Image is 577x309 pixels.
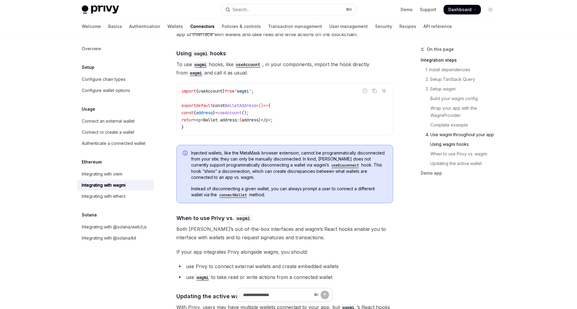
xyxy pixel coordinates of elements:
a: Basics [108,19,122,34]
code: connectWallet [217,192,249,198]
a: When to use Privy vs. wagmi [421,149,500,159]
span: useAccount [218,110,242,115]
span: useAccount [198,88,222,94]
code: useAccount [234,61,262,68]
a: API reference [423,19,452,34]
div: Integrating with @solana/kit [82,234,136,242]
a: Transaction management [268,19,322,34]
h5: Solana [82,211,97,219]
a: Authentication [129,19,160,34]
span: (); [242,110,249,115]
img: light logo [82,5,119,14]
code: useDisconnect [329,162,361,168]
input: Ask a question... [243,288,311,301]
code: wagmi [188,70,204,76]
span: } [182,124,184,130]
span: ; [251,88,254,94]
span: default [196,103,213,108]
span: } [213,110,215,115]
span: { [196,88,198,94]
a: User management [329,19,368,34]
span: => [263,103,268,108]
span: { [194,110,196,115]
div: Connect or create a wallet [82,129,134,136]
a: Using wagmi hooks [421,139,500,149]
a: useDisconnect [329,162,361,167]
a: Integrating with wagmi [77,180,154,191]
a: Connect or create a wallet [77,127,154,138]
a: 2. Setup TanStack Query [421,75,500,84]
a: connectWallet [217,192,249,197]
button: Report incorrect code [361,87,369,95]
span: 'wagmi' [234,88,251,94]
code: wagmi [194,274,211,281]
span: If your app integrates Privy alongside wagmi, you should: [176,248,393,256]
span: Injected wallets, like the MetaMask browser extension, cannot be programmatically disconnected fr... [191,150,387,180]
a: Integrating with ethers [77,191,154,202]
span: Instead of disconnecting a given wallet, you can always prompt a user to connect a different wall... [191,186,387,198]
span: > [201,117,203,123]
a: Configure wallet options [77,85,154,96]
span: p [266,117,268,123]
a: Recipes [399,19,416,34]
a: Build your wagmi config [421,94,500,103]
button: Open search [221,4,356,15]
li: use Privy to connect external wallets and create embedded wallets [176,262,393,271]
span: = [256,103,258,108]
a: Connect an external wallet [77,116,154,127]
div: Integrating with ethers [82,193,126,200]
span: return [182,117,196,123]
span: < [196,117,198,123]
a: Wrap your app with the WagmiProvider [421,103,500,120]
div: Integrating with @solana/web3.js [82,223,147,231]
a: Complete example [421,120,500,130]
a: 4. Use wagmi throughout your app [421,130,500,139]
h5: Ethereum [82,158,102,166]
span: ; [270,117,273,123]
span: Dashboard [448,7,472,13]
a: useAccount [234,61,262,67]
code: wagmi [192,61,209,68]
span: ⌘ K [346,7,352,12]
span: { [268,103,270,108]
button: Ask AI [380,87,388,95]
span: On this page [427,46,454,53]
a: Integration steps [421,55,500,65]
svg: Info [183,151,189,157]
span: Wallet address: [203,117,239,123]
h5: Setup [82,64,94,71]
span: WalletAddress [225,103,256,108]
a: Demo [401,7,413,13]
a: Integrating with viem [77,169,154,179]
span: { [239,117,242,123]
span: > [268,117,270,123]
a: wagmi [194,274,211,280]
div: Configure wallet options [82,87,130,94]
span: address [242,117,258,123]
div: Authenticate a connected wallet [82,140,145,147]
a: Integrating with @solana/kit [77,233,154,243]
span: Using hooks [176,49,226,57]
span: Both [PERSON_NAME]’s out-of-the-box interfaces and wagmi’s React hooks enable you to interface wi... [176,225,393,242]
span: </ [261,117,266,123]
a: Authenticate a connected wallet [77,138,154,149]
div: Integrating with viem [82,170,122,178]
span: } [222,88,225,94]
a: Configure chain types [77,74,154,85]
button: Toggle dark mode [486,5,495,14]
div: Integrating with wagmi [82,182,126,189]
span: = [215,110,218,115]
div: Connect an external wallet [82,118,135,125]
a: Wallets [167,19,183,34]
span: const [182,110,194,115]
span: export [182,103,196,108]
code: wagmi [192,50,210,57]
a: Overview [77,43,154,54]
button: Copy the contents from the code block [371,87,378,95]
a: Welcome [82,19,101,34]
span: When to use Privy vs. [176,214,252,222]
a: Dashboard [444,5,481,14]
h5: Usage [82,106,95,113]
a: Updating the active wallet [421,159,500,168]
a: Demo app [421,168,500,178]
